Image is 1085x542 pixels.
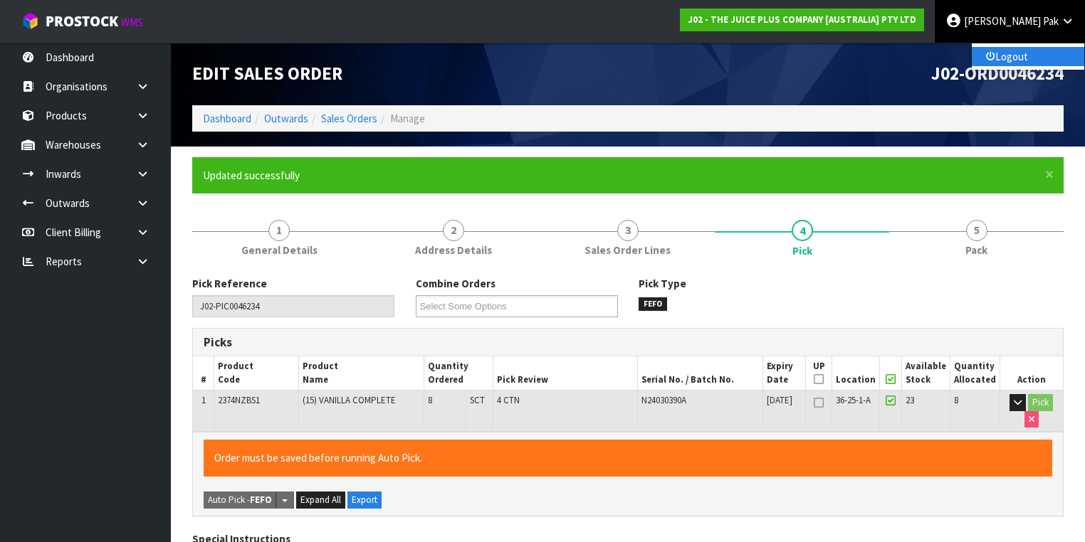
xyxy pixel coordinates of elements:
th: Product Code [214,356,299,390]
span: 5 [966,220,987,241]
span: 8 [428,394,432,406]
h3: Picks [204,336,617,349]
span: Address Details [415,243,492,257]
span: SCT [470,394,485,406]
span: FEFO [639,297,667,312]
small: WMS [121,16,143,29]
span: 8 [954,394,958,406]
button: Auto Pick -FEFO [204,491,276,509]
a: J02 - THE JUICE PLUS COMPANY [AUSTRALIA] PTY LTD [680,9,924,31]
th: Quantity Ordered [424,356,493,390]
th: Serial No. / Batch No. [638,356,763,390]
span: Pick [792,243,812,258]
div: Order must be saved before running Auto Pick. [204,440,1052,476]
span: 4 [792,220,813,241]
a: Outwards [264,112,308,125]
button: Pick [1028,394,1053,411]
button: Expand All [296,491,345,509]
span: Updated successfully [203,169,300,182]
strong: J02 - THE JUICE PLUS COMPANY [AUSTRALIA] PTY LTD [688,14,916,26]
th: Product Name [298,356,424,390]
span: 2 [443,220,464,241]
th: # [193,356,214,390]
span: 1 [268,220,290,241]
span: 1 [201,394,206,406]
span: Sales Order Lines [585,243,671,257]
button: Export [347,491,382,509]
span: 4 CTN [497,394,520,406]
th: Quantity Allocated [950,356,1000,390]
span: General Details [241,243,318,257]
th: Available Stock [901,356,950,390]
span: Edit Sales Order [192,62,342,85]
span: (15) VANILLA COMPLETE [303,394,396,406]
span: 36-25-1-A [836,394,871,406]
span: Pak [1043,14,1059,28]
span: J02-ORD0046234 [931,62,1064,85]
a: Logout [972,47,1084,66]
strong: FEFO [250,494,272,506]
span: 2374NZBS1 [218,394,260,406]
label: Combine Orders [416,276,496,291]
img: cube-alt.png [21,12,39,30]
label: Pick Type [639,276,686,291]
span: 3 [617,220,639,241]
span: Pack [965,243,987,257]
span: [DATE] [767,394,792,406]
span: ProStock [46,12,118,31]
label: Pick Reference [192,276,267,291]
th: UP [806,356,832,390]
a: Dashboard [203,112,251,125]
span: × [1045,164,1054,184]
span: [PERSON_NAME] [964,14,1041,28]
th: Expiry Date [763,356,806,390]
span: 23 [906,394,914,406]
span: Expand All [300,494,341,506]
th: Action [1000,356,1063,390]
span: N24030390A [641,394,686,406]
a: Sales Orders [321,112,377,125]
span: Manage [390,112,425,125]
th: Pick Review [493,356,638,390]
th: Location [832,356,880,390]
